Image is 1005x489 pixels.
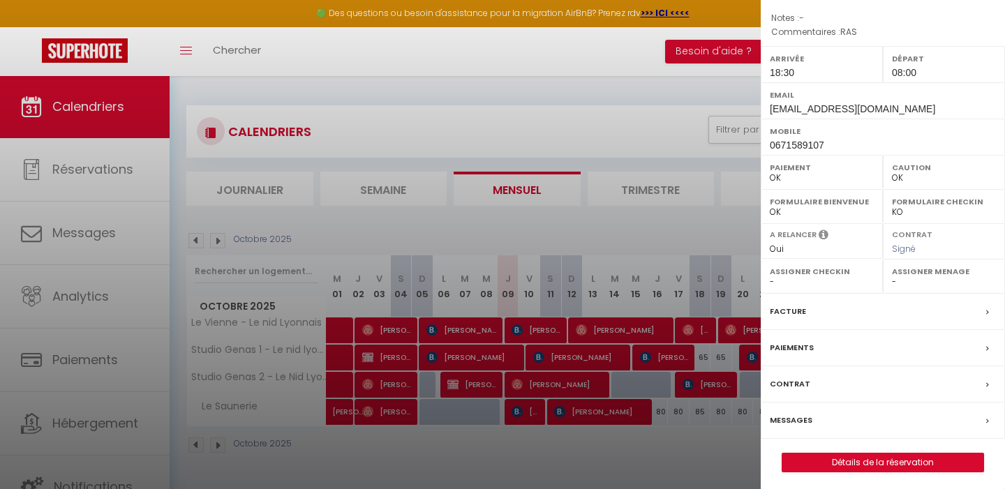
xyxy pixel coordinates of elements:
[782,453,983,472] a: Détails de la réservation
[771,11,995,25] p: Notes :
[799,12,804,24] span: -
[770,304,806,319] label: Facture
[770,264,874,278] label: Assigner Checkin
[840,26,857,38] span: RAS
[770,195,874,209] label: Formulaire Bienvenue
[770,377,810,391] label: Contrat
[892,243,916,255] span: Signé
[892,160,996,174] label: Caution
[892,67,916,78] span: 08:00
[770,413,812,428] label: Messages
[770,67,794,78] span: 18:30
[770,140,824,151] span: 0671589107
[770,340,814,355] label: Paiements
[819,229,828,244] i: Sélectionner OUI si vous souhaiter envoyer les séquences de messages post-checkout
[770,88,996,102] label: Email
[770,160,874,174] label: Paiement
[770,103,935,114] span: [EMAIL_ADDRESS][DOMAIN_NAME]
[892,264,996,278] label: Assigner Menage
[770,52,874,66] label: Arrivée
[892,52,996,66] label: Départ
[771,25,995,39] p: Commentaires :
[892,229,932,238] label: Contrat
[892,195,996,209] label: Formulaire Checkin
[770,124,996,138] label: Mobile
[770,229,817,241] label: A relancer
[782,453,984,472] button: Détails de la réservation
